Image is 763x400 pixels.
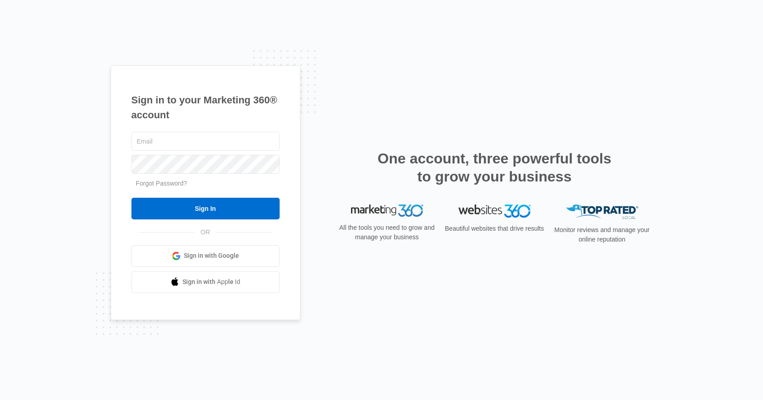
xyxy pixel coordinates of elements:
span: Sign in with Google [184,251,239,260]
span: Sign in with Apple Id [183,277,240,287]
img: Marketing 360 [351,205,423,217]
a: Sign in with Google [131,245,280,267]
p: Beautiful websites that drive results [444,224,545,233]
img: Websites 360 [459,205,531,218]
input: Email [131,132,280,151]
p: Monitor reviews and manage your online reputation [552,225,653,244]
h2: One account, three powerful tools to grow your business [375,149,614,186]
img: Top Rated Local [566,205,638,219]
span: OR [194,228,216,237]
h1: Sign in to your Marketing 360® account [131,93,280,122]
a: Sign in with Apple Id [131,271,280,293]
input: Sign In [131,198,280,219]
a: Forgot Password? [136,180,187,187]
p: All the tools you need to grow and manage your business [337,223,438,242]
